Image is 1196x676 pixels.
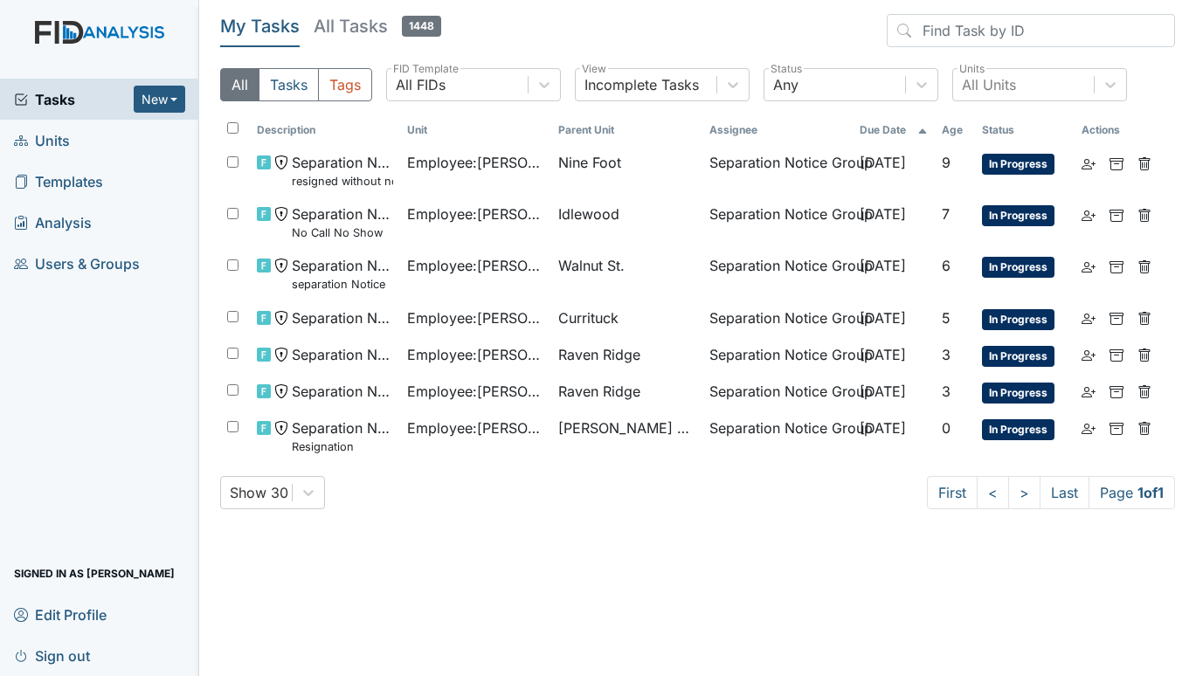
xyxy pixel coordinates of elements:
div: Type filter [220,68,372,101]
span: Separation Notice separation Notice [292,255,394,293]
h5: All Tasks [314,14,441,38]
small: separation Notice [292,276,394,293]
td: Separation Notice Group [702,197,854,248]
span: Separation Notice resigned without notice [292,152,394,190]
th: Toggle SortBy [853,115,934,145]
span: Currituck [558,307,619,328]
a: Delete [1137,203,1151,224]
span: Page [1089,476,1175,509]
a: Archive [1110,203,1123,224]
span: 9 [942,154,951,171]
a: Archive [1110,344,1123,365]
td: Separation Notice Group [702,410,854,462]
small: resigned without notice [292,173,394,190]
span: In Progress [982,346,1054,367]
span: Walnut St. [558,255,625,276]
span: Nine Foot [558,152,621,173]
th: Toggle SortBy [935,115,975,145]
input: Find Task by ID [887,14,1175,47]
strong: 1 of 1 [1137,484,1164,501]
th: Assignee [702,115,854,145]
span: Separation Notice [292,307,394,328]
a: Delete [1137,307,1151,328]
a: > [1008,476,1040,509]
span: Raven Ridge [558,344,640,365]
span: [DATE] [860,346,906,363]
span: Employee : [PERSON_NAME] [407,152,544,173]
span: In Progress [982,419,1054,440]
th: Toggle SortBy [400,115,551,145]
span: Employee : [PERSON_NAME][GEOGRAPHIC_DATA] [407,255,544,276]
td: Separation Notice Group [702,337,854,374]
span: In Progress [982,383,1054,404]
span: Separation Notice Resignation [292,417,394,455]
td: Separation Notice Group [702,300,854,337]
div: Show 30 [230,482,288,503]
td: Separation Notice Group [702,248,854,300]
span: Separation Notice No Call No Show [292,203,394,241]
button: New [134,86,186,113]
span: In Progress [982,154,1054,175]
span: Sign out [14,642,90,669]
a: Archive [1110,152,1123,173]
span: 3 [942,383,951,400]
span: Raven Ridge [558,381,640,402]
span: Units [14,127,70,154]
span: 7 [942,205,950,223]
a: Delete [1137,381,1151,402]
div: Incomplete Tasks [584,74,699,95]
div: All FIDs [396,74,446,95]
span: [DATE] [860,309,906,327]
span: [PERSON_NAME] Loop [558,417,695,438]
span: [DATE] [860,419,906,437]
span: 6 [942,257,951,274]
th: Toggle SortBy [551,115,702,145]
h5: My Tasks [220,14,300,38]
span: Edit Profile [14,601,107,628]
td: Separation Notice Group [702,374,854,410]
span: [DATE] [860,383,906,400]
span: Templates [14,168,103,195]
a: Archive [1110,307,1123,328]
a: Delete [1137,344,1151,365]
a: Archive [1110,417,1123,438]
a: Last [1040,476,1089,509]
th: Toggle SortBy [975,115,1075,145]
span: 5 [942,309,951,327]
span: 0 [942,419,951,437]
th: Actions [1075,115,1162,145]
span: Employee : [PERSON_NAME] [407,344,544,365]
span: In Progress [982,257,1054,278]
a: Delete [1137,152,1151,173]
span: Users & Groups [14,250,140,277]
button: Tags [318,68,372,101]
a: Delete [1137,417,1151,438]
span: Separation Notice [292,381,394,402]
a: < [977,476,1009,509]
a: Delete [1137,255,1151,276]
span: In Progress [982,205,1054,226]
span: Signed in as [PERSON_NAME] [14,560,175,587]
span: Analysis [14,209,92,236]
th: Toggle SortBy [250,115,401,145]
span: Employee : [PERSON_NAME] [407,203,544,224]
span: [DATE] [860,257,906,274]
span: 1448 [402,16,441,37]
div: All Units [962,74,1016,95]
small: Resignation [292,438,394,455]
a: First [927,476,978,509]
span: In Progress [982,309,1054,330]
span: [DATE] [860,205,906,223]
span: Employee : [PERSON_NAME] [407,307,544,328]
span: Employee : [PERSON_NAME], [PERSON_NAME] [407,417,544,438]
small: No Call No Show [292,224,394,241]
span: 3 [942,346,951,363]
button: Tasks [259,68,319,101]
a: Archive [1110,381,1123,402]
td: Separation Notice Group [702,145,854,197]
a: Archive [1110,255,1123,276]
span: Separation Notice [292,344,394,365]
span: [DATE] [860,154,906,171]
a: Tasks [14,89,134,110]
